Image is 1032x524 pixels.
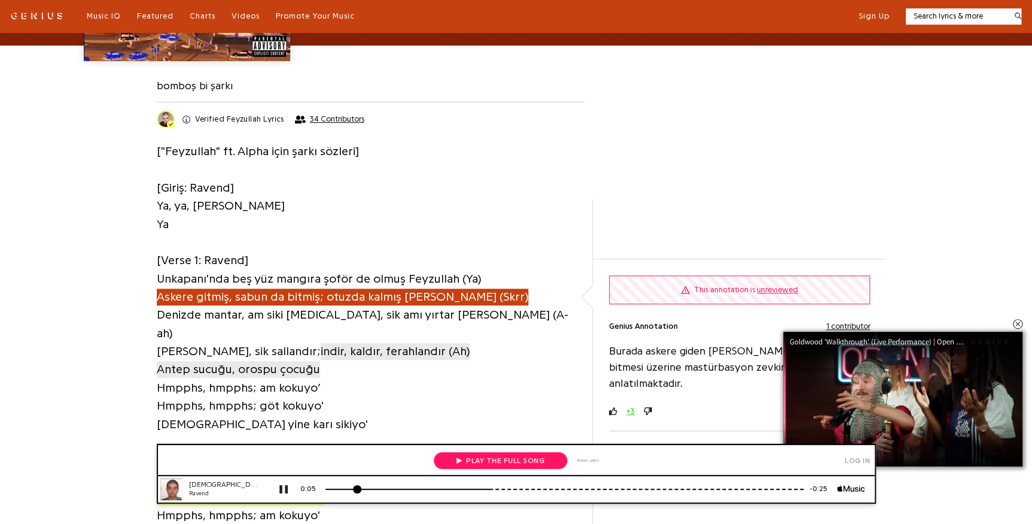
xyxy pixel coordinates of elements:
div: Goldwood 'Walkthrough' (Live Performance) | Open Mic [790,338,975,346]
svg: downvote [644,407,652,416]
button: Sign Up [859,11,890,22]
span: Music IQ [87,12,121,20]
span: Videos [232,12,260,20]
a: Askere gitmiş, sabun da bitmiş; otuzda kalmış [PERSON_NAME] (Skrr) [157,287,528,306]
p: Burada askere giden [PERSON_NAME] sabununun bitmesi üzerine mastürbasyon zevkinin yarıda kaldığı ... [609,343,870,392]
a: Music IQ [87,11,121,22]
button: +3 [625,405,636,417]
span: 34 Contributors [310,114,364,124]
a: Antep sucuğu, orospu çocuğu [157,360,320,378]
svg: upvote [609,407,617,416]
span: Antep sucuğu, orospu çocuğu [157,361,320,378]
div: Ravend [42,46,114,54]
a: Promote Your Music [276,11,355,22]
span: Promote Your Music [276,12,355,20]
span: Play the full song [309,13,397,20]
span: Featured [137,12,173,20]
iframe: Advertisement [644,213,835,243]
a: indir, kaldır, ferahlandır (Ah) [321,342,470,361]
div: -0:25 [656,40,690,50]
span: unreviewed [757,286,798,293]
div: [DEMOGRAPHIC_DATA] (feat. Alpha) [42,36,114,46]
a: Featured [137,11,173,22]
a: Play the full song [287,1,420,32]
div: This annotation is [694,284,798,296]
span: indir, kaldır, ferahlandır (Ah) [321,343,470,360]
a: Charts [190,11,215,22]
span: Charts [190,12,215,20]
div: Log in [693,10,727,23]
button: 34 Contributors [295,114,364,124]
img: 72x72bb.jpg [13,35,35,56]
button: 1 contributor [826,320,870,332]
input: Search lyrics & more [906,10,1007,22]
h2: Feyzullah Lyrics [195,114,284,125]
span: Genius Annotation [609,320,678,332]
a: bomboş bi şarkı [157,80,233,91]
span: Askere gitmiş, sabun da bitmiş; otuzda kalmış [PERSON_NAME] (Skrr) [157,289,528,305]
a: Videos [232,11,260,22]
